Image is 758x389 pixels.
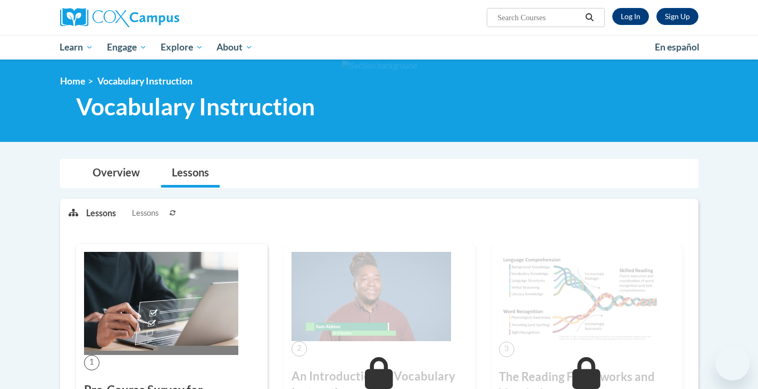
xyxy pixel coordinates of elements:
[100,35,154,60] a: Engage
[86,207,116,219] p: Lessons
[60,8,262,27] a: Cox Campus
[291,341,307,357] span: 2
[53,35,101,60] a: Learn
[97,75,193,87] span: Vocabulary Instruction
[656,8,698,25] a: Register
[82,159,151,188] a: Overview
[499,252,659,342] img: Course Image
[84,252,238,355] img: Course Image
[60,8,179,27] img: Cox Campus
[210,35,260,60] a: About
[161,41,203,54] span: Explore
[44,35,714,60] div: Main menu
[107,41,147,54] span: Engage
[60,75,85,87] a: Home
[612,8,649,25] a: Log In
[499,342,514,357] span: 3
[648,36,706,58] a: En español
[216,41,253,54] span: About
[154,35,210,60] a: Explore
[76,92,315,121] span: Vocabulary Instruction
[84,355,99,370] span: 1
[341,60,417,72] img: Section background
[291,252,451,341] img: Course Image
[496,11,581,24] input: Search Courses
[60,41,93,54] span: Learn
[655,41,699,53] span: En español
[161,159,220,188] a: Lessons
[715,346,749,380] iframe: Button to launch messaging window
[132,207,159,219] span: Lessons
[581,11,597,24] button: Search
